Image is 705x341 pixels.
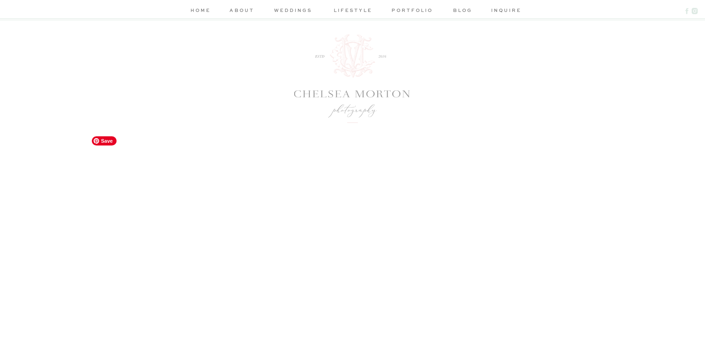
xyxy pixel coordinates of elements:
[491,6,517,16] a: inquire
[449,6,476,16] a: blog
[390,6,434,16] a: portfolio
[271,6,315,16] a: weddings
[228,6,256,16] a: about
[188,6,213,16] a: home
[331,6,375,16] a: lifestyle
[92,136,117,145] span: Save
